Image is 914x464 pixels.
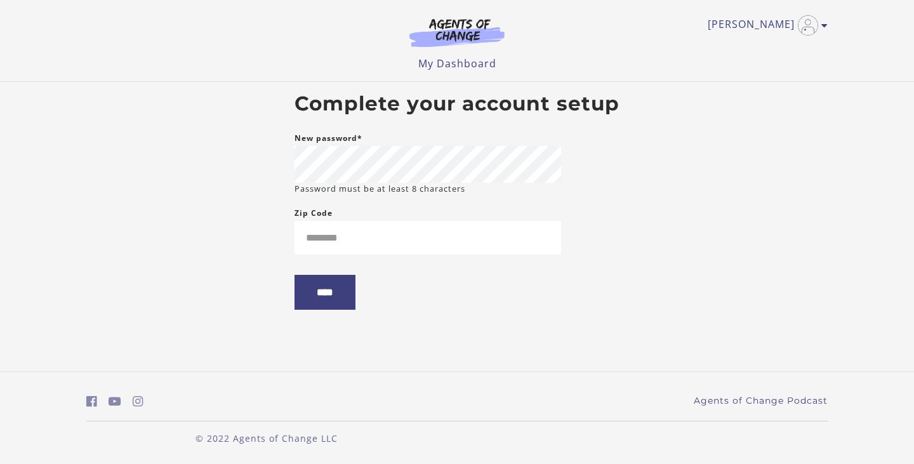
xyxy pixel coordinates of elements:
[295,183,465,195] small: Password must be at least 8 characters
[694,394,828,408] a: Agents of Change Podcast
[86,392,97,411] a: https://www.facebook.com/groups/aswbtestprep (Open in a new window)
[295,92,619,116] h2: Complete your account setup
[109,395,121,408] i: https://www.youtube.com/c/AgentsofChangeTestPrepbyMeaganMitchell (Open in a new window)
[133,395,143,408] i: https://www.instagram.com/agentsofchangeprep/ (Open in a new window)
[86,432,447,445] p: © 2022 Agents of Change LLC
[133,392,143,411] a: https://www.instagram.com/agentsofchangeprep/ (Open in a new window)
[295,206,333,221] label: Zip Code
[86,395,97,408] i: https://www.facebook.com/groups/aswbtestprep (Open in a new window)
[396,18,518,47] img: Agents of Change Logo
[295,131,362,146] label: New password*
[418,56,496,70] a: My Dashboard
[109,392,121,411] a: https://www.youtube.com/c/AgentsofChangeTestPrepbyMeaganMitchell (Open in a new window)
[708,15,821,36] a: Toggle menu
